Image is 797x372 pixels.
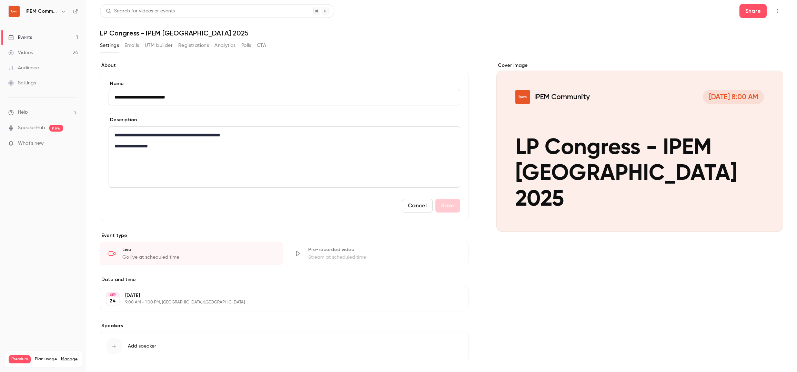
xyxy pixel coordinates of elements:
[35,356,57,362] span: Plan usage
[124,40,139,51] button: Emails
[61,356,78,362] a: Manage
[8,64,39,71] div: Audience
[18,124,45,132] a: SpeakerHub
[402,199,433,213] button: Cancel
[110,298,116,304] p: 24
[100,332,469,360] button: Add speaker
[122,254,274,261] div: Go live at scheduled time
[286,242,469,265] div: Pre-recorded videoStream at scheduled time
[125,292,432,299] p: [DATE]
[18,140,44,147] span: What's new
[241,40,251,51] button: Polls
[107,292,119,297] div: SEP
[214,40,236,51] button: Analytics
[125,300,432,305] p: 9:00 AM - 1:00 PM, [GEOGRAPHIC_DATA]/[GEOGRAPHIC_DATA]
[49,125,63,132] span: new
[109,80,460,87] label: Name
[122,246,274,253] div: Live
[109,116,137,123] label: Description
[496,62,783,69] label: Cover image
[308,246,460,253] div: Pre-recorded video
[100,40,119,51] button: Settings
[8,80,36,86] div: Settings
[496,62,783,232] section: Cover image
[106,8,175,15] div: Search for videos or events
[100,29,783,37] h1: LP Congress - IPEM [GEOGRAPHIC_DATA] 2025
[8,49,33,56] div: Videos
[100,242,283,265] div: LiveGo live at scheduled time
[128,343,156,350] span: Add speaker
[100,62,469,69] label: About
[100,322,469,329] label: Speakers
[100,232,469,239] p: Event type
[178,40,209,51] button: Registrations
[70,141,78,147] iframe: Noticeable Trigger
[18,109,28,116] span: Help
[9,355,31,363] span: Premium
[257,40,266,51] button: CTA
[26,8,58,15] h6: IPEM Community
[109,126,460,188] section: description
[145,40,173,51] button: UTM builder
[308,254,460,261] div: Stream at scheduled time
[100,276,469,283] label: Date and time
[8,34,32,41] div: Events
[8,109,78,116] li: help-dropdown-opener
[9,6,20,17] img: IPEM Community
[739,4,767,18] button: Share
[109,127,460,187] div: editor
